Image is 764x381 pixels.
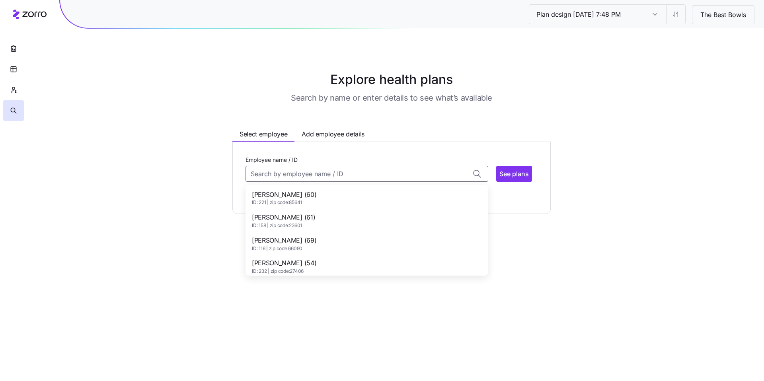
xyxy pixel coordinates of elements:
span: ID: 116 | zip code: 66090 [252,245,316,252]
span: Add employee details [302,129,364,139]
span: ID: 232 | zip code: 27406 [252,268,316,275]
span: [PERSON_NAME] (61) [252,212,315,222]
button: Settings [666,5,685,24]
span: ID: 158 | zip code: 23601 [252,222,315,229]
span: [PERSON_NAME] (69) [252,235,316,245]
span: ID: 221 | zip code: 85641 [252,199,316,206]
label: Employee name / ID [246,156,298,164]
h1: Explore health plans [194,70,589,89]
span: The Best Bowls [694,10,752,20]
span: [PERSON_NAME] (60) [252,190,316,200]
span: [PERSON_NAME] (54) [252,258,316,268]
h3: Search by name or enter details to see what’s available [291,92,492,103]
span: Select employee [240,129,287,139]
span: See plans [499,169,529,179]
input: Search by employee name / ID [246,166,488,182]
button: See plans [496,166,532,182]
